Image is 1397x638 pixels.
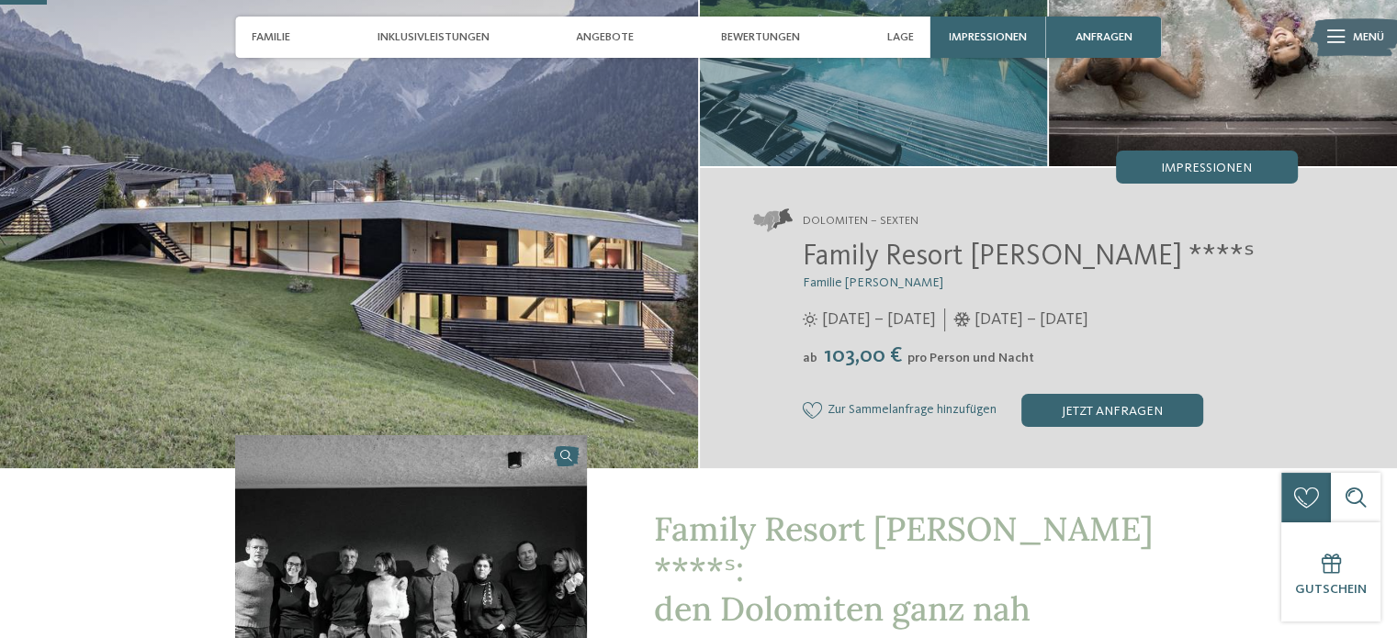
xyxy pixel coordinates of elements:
span: Lage [887,30,914,44]
span: Dolomiten – Sexten [803,213,918,229]
span: Familie [252,30,290,44]
span: Bewertungen [721,30,800,44]
span: ab [803,352,817,364]
span: Angebote [576,30,634,44]
span: Impressionen [949,30,1027,44]
span: Gutschein [1295,583,1367,596]
span: [DATE] – [DATE] [822,308,936,331]
span: Family Resort [PERSON_NAME] ****ˢ [803,242,1255,272]
div: jetzt anfragen [1021,394,1203,427]
a: Gutschein [1281,522,1380,621]
span: 103,00 € [819,345,906,367]
span: pro Person und Nacht [907,352,1034,364]
span: Zur Sammelanfrage hinzufügen [828,403,997,418]
span: Impressionen [1161,162,1252,174]
span: [DATE] – [DATE] [975,308,1088,331]
span: Familie [PERSON_NAME] [803,276,943,289]
i: Öffnungszeiten im Winter [953,312,971,327]
span: anfragen [1076,30,1132,44]
span: Inklusivleistungen [377,30,490,44]
span: Family Resort [PERSON_NAME] ****ˢ: den Dolomiten ganz nah [653,508,1152,629]
i: Öffnungszeiten im Sommer [803,312,817,327]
